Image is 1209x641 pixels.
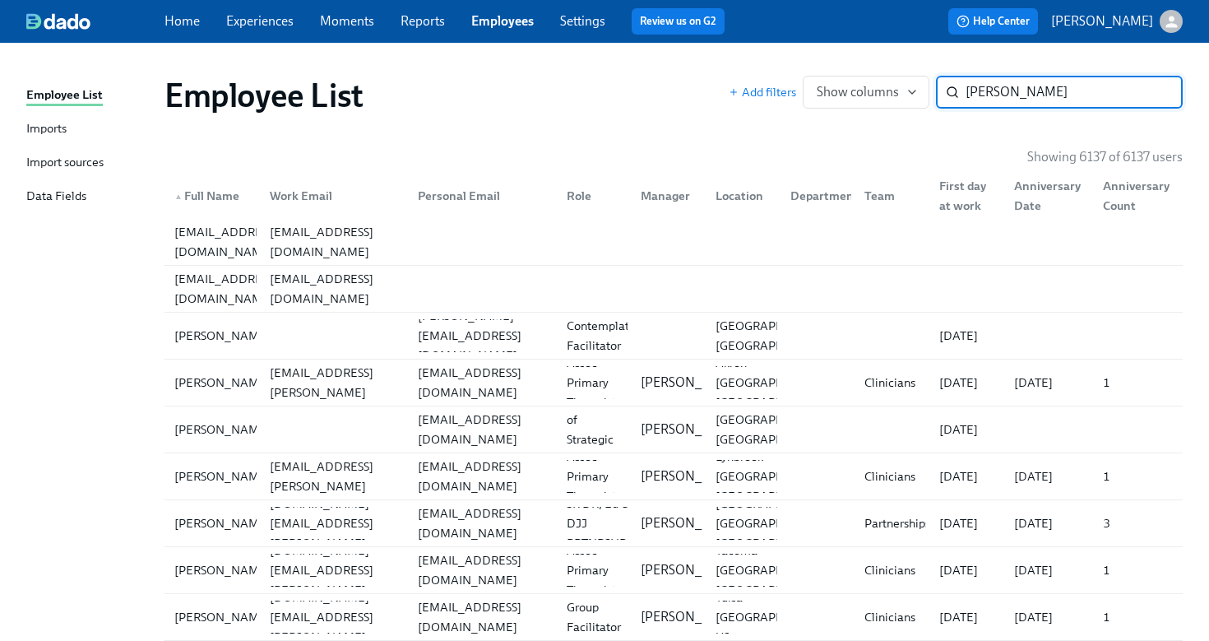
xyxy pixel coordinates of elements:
div: Department [777,179,852,212]
div: [DATE] [1007,560,1091,580]
div: Import sources [26,153,104,174]
div: Manager [628,179,702,212]
div: [EMAIL_ADDRESS][DOMAIN_NAME] [168,222,285,262]
div: Clinicians [858,560,926,580]
p: [PERSON_NAME] [641,467,743,485]
div: Assoc Primary Therapist [560,541,628,600]
a: Settings [560,13,605,29]
div: [PERSON_NAME][PERSON_NAME][EMAIL_ADDRESS][PERSON_NAME][DOMAIN_NAME][EMAIL_ADDRESS][DOMAIN_NAME]As... [164,453,1183,499]
button: [PERSON_NAME] [1051,10,1183,33]
div: [PERSON_NAME][DOMAIN_NAME][EMAIL_ADDRESS][PERSON_NAME][DOMAIN_NAME] [263,521,405,620]
a: [EMAIL_ADDRESS][DOMAIN_NAME][EMAIL_ADDRESS][DOMAIN_NAME] [164,219,1183,266]
div: ▲Full Name [168,179,257,212]
div: [PERSON_NAME] [168,467,277,486]
a: [PERSON_NAME][PERSON_NAME][EMAIL_ADDRESS][DOMAIN_NAME]Contemplative Facilitator[GEOGRAPHIC_DATA],... [164,313,1183,360]
div: [GEOGRAPHIC_DATA], [GEOGRAPHIC_DATA] [709,316,846,355]
div: Partnerships [858,513,937,533]
div: [DATE] [933,467,1001,486]
button: Show columns [803,76,929,109]
div: 3 [1096,513,1179,533]
div: Personal Email [411,186,554,206]
h1: Employee List [164,76,364,115]
a: dado [26,13,164,30]
div: [EMAIL_ADDRESS][DOMAIN_NAME] [411,597,554,637]
a: Home [164,13,200,29]
div: Akron [GEOGRAPHIC_DATA] [GEOGRAPHIC_DATA] [709,353,843,412]
input: Search by name [966,76,1183,109]
div: Anniversary Date [1007,176,1091,216]
div: [PERSON_NAME][EMAIL_ADDRESS][DOMAIN_NAME]Director of Strategic Accounts[PERSON_NAME][GEOGRAPHIC_D... [164,406,1183,453]
div: Clinicians [858,373,926,392]
div: [PERSON_NAME] [168,607,277,627]
div: Location [702,179,777,212]
div: 1 [1096,560,1179,580]
div: Lynbrook [GEOGRAPHIC_DATA] [GEOGRAPHIC_DATA] [709,447,843,506]
a: Experiences [226,13,294,29]
div: Director of Strategic Accounts [560,390,628,469]
p: [PERSON_NAME] [641,420,743,439]
div: [EMAIL_ADDRESS][DOMAIN_NAME] [411,504,554,543]
div: [PERSON_NAME][PERSON_NAME][DOMAIN_NAME][EMAIL_ADDRESS][PERSON_NAME][DOMAIN_NAME][EMAIL_ADDRESS][D... [164,547,1183,593]
div: [EMAIL_ADDRESS][DOMAIN_NAME] [411,550,554,590]
div: [DATE] [1007,607,1091,627]
p: [PERSON_NAME] [641,608,743,626]
div: [PERSON_NAME][EMAIL_ADDRESS][PERSON_NAME][DOMAIN_NAME] [263,343,405,422]
div: [DATE] [933,326,1001,346]
div: [DATE] [1007,467,1091,486]
div: Role [554,179,628,212]
div: SR DR, Ed & DJJ PRTNRSHPS [560,494,639,553]
a: [PERSON_NAME][PERSON_NAME][DOMAIN_NAME][EMAIL_ADDRESS][PERSON_NAME][DOMAIN_NAME][EMAIL_ADDRESS][D... [164,547,1183,594]
div: Assoc Primary Therapist [560,353,628,412]
div: 1 [1096,607,1179,627]
div: [PERSON_NAME][EMAIL_ADDRESS][PERSON_NAME][DOMAIN_NAME] [263,437,405,516]
div: Clinicians [858,607,926,627]
div: Work Email [257,179,405,212]
a: Employee List [26,86,151,106]
div: [PERSON_NAME][PERSON_NAME][DOMAIN_NAME][EMAIL_ADDRESS][PERSON_NAME][DOMAIN_NAME][EMAIL_ADDRESS][D... [164,594,1183,640]
div: 1 [1096,373,1179,392]
div: Imports [26,119,67,140]
a: Employees [471,13,534,29]
div: Anniversary Count [1090,179,1179,212]
div: Role [560,186,628,206]
span: Help Center [957,13,1030,30]
a: Moments [320,13,374,29]
div: [PERSON_NAME][DOMAIN_NAME][EMAIL_ADDRESS][PERSON_NAME][DOMAIN_NAME] [263,474,405,573]
div: Tacoma [GEOGRAPHIC_DATA] [GEOGRAPHIC_DATA] [709,541,843,600]
div: First day at work [933,176,1001,216]
p: [PERSON_NAME] [641,561,743,579]
div: [DATE] [1007,513,1091,533]
a: [PERSON_NAME][PERSON_NAME][EMAIL_ADDRESS][PERSON_NAME][DOMAIN_NAME][EMAIL_ADDRESS][DOMAIN_NAME]As... [164,453,1183,500]
div: Team [851,179,926,212]
div: [PERSON_NAME] [168,373,277,392]
div: 1 [1096,467,1179,486]
div: Contemplative Facilitator [560,316,651,355]
div: [EMAIL_ADDRESS][DOMAIN_NAME] [411,457,554,496]
div: [DATE] [1007,373,1091,392]
button: Add filters [729,84,796,100]
img: dado [26,13,90,30]
div: Anniversary Date [1001,179,1091,212]
button: Help Center [948,8,1038,35]
div: Employee List [26,86,103,106]
div: [PERSON_NAME] [168,326,277,346]
div: Group Facilitator [560,597,628,637]
a: [EMAIL_ADDRESS][DOMAIN_NAME][EMAIL_ADDRESS][DOMAIN_NAME] [164,266,1183,313]
div: Work Email [263,186,405,206]
button: Review us on G2 [632,8,725,35]
div: [PERSON_NAME] [168,513,277,533]
a: [PERSON_NAME][PERSON_NAME][EMAIL_ADDRESS][PERSON_NAME][DOMAIN_NAME][EMAIL_ADDRESS][DOMAIN_NAME]As... [164,360,1183,406]
div: Personal Email [405,179,554,212]
a: Imports [26,119,151,140]
a: [PERSON_NAME][PERSON_NAME][DOMAIN_NAME][EMAIL_ADDRESS][PERSON_NAME][DOMAIN_NAME][EMAIL_ADDRESS][D... [164,500,1183,547]
div: [DATE] [933,420,1001,439]
a: Review us on G2 [640,13,716,30]
div: Manager [634,186,702,206]
div: Department [784,186,865,206]
a: Data Fields [26,187,151,207]
div: [EMAIL_ADDRESS][DOMAIN_NAME][EMAIL_ADDRESS][DOMAIN_NAME] [164,266,1183,312]
div: [DATE] [933,373,1001,392]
